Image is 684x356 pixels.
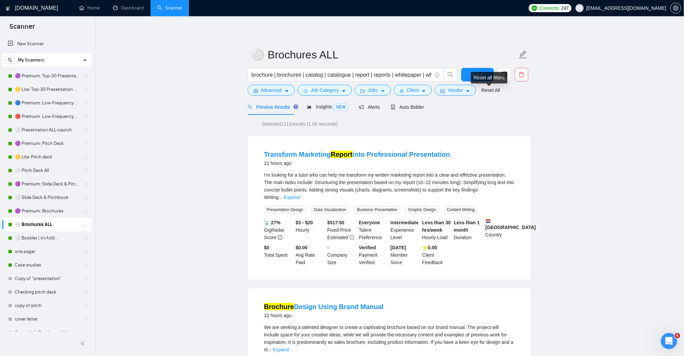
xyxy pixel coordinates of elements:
[264,325,514,352] span: We are seeking a talented designer to create a captivating brochure based on our brand manual. Th...
[15,191,79,204] a: ⚪ Slide Deck & Pitchbook
[15,245,79,258] a: one pager
[421,219,453,241] div: Hourly Load
[400,88,404,94] span: user
[251,46,517,63] input: Scanner name...
[671,5,681,11] span: setting
[15,96,79,110] a: 🔵 Premium: Low-Frequency Presentations
[471,71,484,79] span: Save
[264,311,384,320] div: 12 hours ago
[453,219,484,241] div: Duration
[327,235,348,240] span: Estimated
[435,73,439,77] span: info-circle
[15,69,79,83] a: 🟣 Premium: Top-30 Presentation Keywords
[421,88,426,94] span: caret-down
[15,299,79,312] a: copy of pitch
[444,68,457,81] button: search
[326,244,358,266] div: Company Size
[83,87,88,92] span: holder
[454,220,480,233] b: Less than 1 month
[461,68,494,81] button: Save
[248,105,252,109] span: search
[157,5,182,11] a: searchScanner
[532,5,537,11] img: upwork-logo.png
[79,5,100,11] a: homeHome
[389,244,421,266] div: Member Since
[261,86,282,94] span: Advanced
[15,123,79,137] a: ⚪ Presentation ALL-cautch
[15,312,79,326] a: cover letter
[394,85,432,96] button: userClientcaret-down
[391,105,395,109] span: robot
[391,104,424,110] span: Auto Bidder
[577,6,582,10] span: user
[5,58,15,62] span: search
[466,88,470,94] span: caret-down
[440,88,445,94] span: idcard
[359,220,380,225] b: Everyone
[15,231,79,245] a: ⚪ Booklet | tri-fold...
[355,85,391,96] button: folderJobscaret-down
[279,195,283,200] span: ...
[80,340,87,347] span: double-left
[661,333,677,349] iframe: Intercom live chat
[484,219,516,241] div: Country
[248,104,296,110] span: Preview Results
[519,50,527,59] span: edit
[83,208,88,214] span: holder
[4,22,40,36] span: Scanner
[278,235,282,240] span: info-circle
[83,262,88,268] span: holder
[561,4,569,12] span: 247
[15,137,79,150] a: 🟣 Premium: Pitch Deck
[6,3,10,14] img: logo
[284,195,300,200] a: Expand
[252,71,432,79] input: Search Freelance Jobs...
[15,258,79,272] a: Case studies
[368,86,378,94] span: Jobs
[83,235,88,241] span: holder
[486,219,536,230] b: [GEOGRAPHIC_DATA]
[407,86,419,94] span: Client
[350,235,354,240] span: exclamation-circle
[444,206,477,213] span: Content Writing
[83,127,88,133] span: holder
[327,220,345,225] b: $ 517.50
[15,285,79,299] a: Checking pitch deck
[8,37,86,51] a: New Scanner
[83,100,88,106] span: holder
[264,151,450,158] a: Transform MarketingReportinto Professional Presentation
[2,37,92,51] li: New Scanner
[486,219,491,224] img: 🇳🇱
[83,141,88,146] span: holder
[284,88,289,94] span: caret-down
[264,303,294,310] mark: Brochure
[15,150,79,164] a: 🟡 Lite: Pitch deck
[264,171,515,201] div: I’m looking for a tutor who can help me transform my written marketing report into a clear and ef...
[326,219,358,241] div: Fixed-Price
[311,206,349,213] span: Data Visualization
[671,5,681,11] a: setting
[264,206,306,213] span: Presentation Design
[248,85,295,96] button: settingAdvancedcaret-down
[391,245,406,250] b: [DATE]
[15,177,79,191] a: 🟣 Premium: Slide Deck & Pitchbook
[358,244,389,266] div: Payment Verified
[675,333,680,338] span: 6
[257,120,343,128] span: Detected 1111 results (1.00 seconds)
[253,88,258,94] span: setting
[83,316,88,322] span: holder
[354,206,400,213] span: Business Presentation
[540,4,560,12] span: Connects:
[273,347,289,352] a: Expand
[482,86,500,94] a: Reset All
[307,104,348,109] span: Insights
[268,347,272,352] span: ...
[83,289,88,295] span: holder
[359,105,364,109] span: notification
[83,249,88,254] span: holder
[83,168,88,173] span: holder
[515,68,528,81] button: delete
[264,245,270,250] b: $ 0
[381,88,385,94] span: caret-down
[18,53,45,67] span: My Scanners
